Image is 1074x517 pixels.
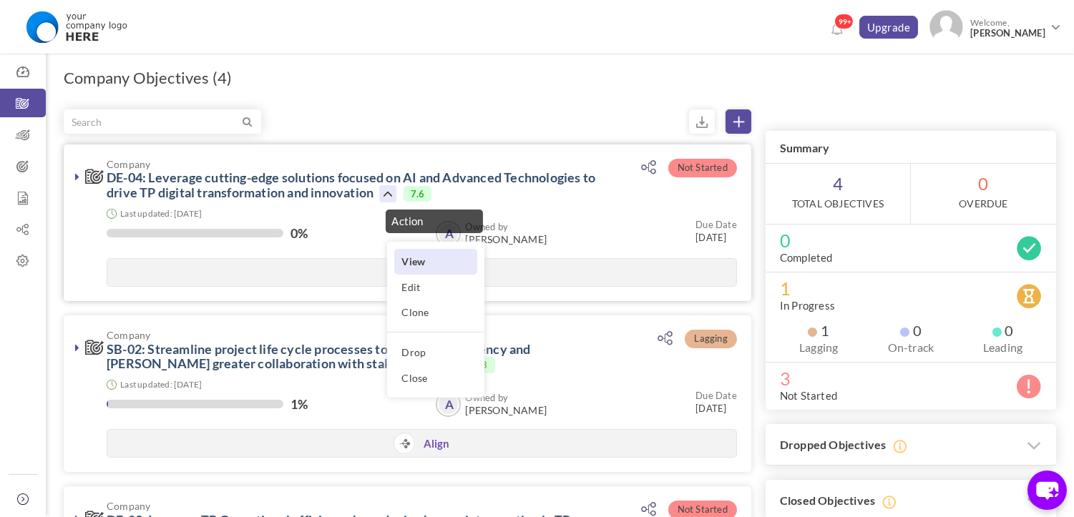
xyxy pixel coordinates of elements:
button: chat-button [1027,471,1067,510]
span: 0 [992,323,1014,338]
a: Upgrade [859,16,919,39]
a: Clone [394,300,477,325]
img: Logo [16,9,136,45]
a: DE-04: Leverage cutting-edge solutions focused on AI and Advanced Technologies to drive TP digita... [107,169,595,200]
span: 99+ [834,14,854,29]
a: A [437,393,459,415]
a: Close [394,365,477,390]
span: 3 [780,371,1042,385]
b: Owned by [465,221,508,232]
a: Notifications [826,19,849,41]
span: 4 [766,164,910,224]
span: [PERSON_NAME] [465,234,547,245]
h3: Summary [766,131,1056,164]
label: Not Started [780,388,837,403]
span: 1 [780,281,1042,295]
label: Lagging [780,340,858,355]
a: View [394,249,477,274]
span: Company [107,330,615,340]
label: In Progress [780,298,835,312]
small: [DATE] [695,218,737,244]
span: Not Started [668,159,737,177]
span: Welcome, [963,10,1049,46]
input: Search [64,110,240,133]
h3: Dropped Objectives [766,424,1056,466]
span: Company [107,159,615,169]
label: On-track [872,340,950,355]
a: Create Objective [726,109,751,134]
span: Lagging [685,330,736,348]
b: Owned by [465,392,508,403]
small: [DATE] [695,389,737,415]
img: Photo [929,10,963,44]
span: 8 [474,357,494,373]
small: Due Date [695,219,737,230]
span: 7.6 [404,186,432,202]
label: 0% [291,226,308,240]
span: [PERSON_NAME] [465,405,547,416]
label: Leading [964,340,1042,355]
small: Export [689,109,715,134]
span: 0 [780,233,1042,247]
label: Total Objectives [792,197,884,211]
label: 1% [291,397,308,411]
label: OverDue [959,197,1007,211]
small: Due Date [695,390,737,401]
a: SB-02: Streamline project life cycle processes to maximize efficiency and [PERSON_NAME] greater c... [107,341,531,372]
a: Edit [394,275,477,300]
small: Last updated: [DATE] [120,208,202,219]
span: 1 [808,323,829,338]
label: Completed [780,250,833,265]
span: Action [391,215,423,227]
a: Align [424,437,450,452]
span: [PERSON_NAME] [970,28,1045,39]
span: 0 [900,323,922,338]
h1: Company Objectives (4) [64,68,232,88]
small: Last updated: [DATE] [120,379,202,390]
a: Drop [394,340,477,365]
a: Photo Welcome,[PERSON_NAME] [924,4,1067,46]
span: 0 [911,164,1056,224]
span: Company [107,501,615,511]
